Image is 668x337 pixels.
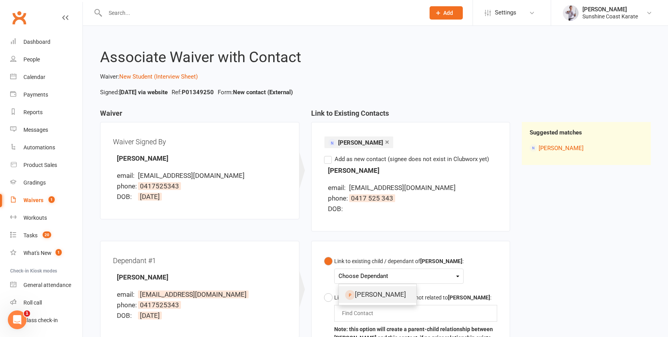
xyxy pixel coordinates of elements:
[23,39,50,45] div: Dashboard
[10,192,82,209] a: Waivers 1
[324,154,489,164] label: Add as new contact (signee does not exist in Clubworx yet)
[23,299,42,306] div: Roll call
[23,144,55,151] div: Automations
[117,300,136,310] div: phone:
[113,254,287,267] div: Dependant #1
[103,7,419,18] input: Search...
[582,13,638,20] div: Sunshine Coast Karate
[113,135,287,149] div: Waiver Signed By
[420,258,462,264] b: [PERSON_NAME]
[338,139,383,146] span: [PERSON_NAME]
[10,227,82,244] a: Tasks 20
[582,6,638,13] div: [PERSON_NAME]
[10,86,82,104] a: Payments
[117,170,136,181] div: email:
[530,129,582,136] strong: Suggested matches
[117,154,168,162] strong: [PERSON_NAME]
[24,310,30,317] span: 1
[9,8,29,27] a: Clubworx
[117,289,136,300] div: email:
[23,56,40,63] div: People
[23,282,71,288] div: General attendance
[98,88,170,97] li: Signed:
[448,294,490,301] b: [PERSON_NAME]
[349,184,456,192] span: [EMAIL_ADDRESS][DOMAIN_NAME]
[328,193,347,204] div: phone:
[328,183,347,193] div: email:
[56,249,62,256] span: 1
[216,88,295,97] li: Form:
[324,254,464,290] button: Link to existing child / dependant of[PERSON_NAME]:Choose Dependant[PERSON_NAME]
[138,312,162,319] span: [DATE]
[563,5,578,21] img: thumb_image1623729628.png
[10,312,82,329] a: Class kiosk mode
[138,172,245,179] span: [EMAIL_ADDRESS][DOMAIN_NAME]
[341,308,378,318] input: Find Contact
[334,293,498,302] div: Link to an existing contact that is not related to :
[430,6,463,20] button: Add
[328,204,347,214] div: DOB:
[138,290,249,298] span: [EMAIL_ADDRESS][DOMAIN_NAME]
[334,257,464,265] div: Link to existing child / dependant of :
[23,162,57,168] div: Product Sales
[539,145,584,152] a: [PERSON_NAME]
[117,181,136,192] div: phone:
[10,33,82,51] a: Dashboard
[10,68,82,86] a: Calendar
[23,197,43,203] div: Waivers
[233,89,293,96] strong: New contact (External)
[10,156,82,174] a: Product Sales
[23,232,38,238] div: Tasks
[100,72,651,81] p: Waiver:
[117,310,136,321] div: DOB:
[23,215,47,221] div: Workouts
[10,276,82,294] a: General attendance kiosk mode
[23,91,48,98] div: Payments
[328,167,380,174] strong: [PERSON_NAME]
[311,109,510,122] h3: Link to Existing Contacts
[117,192,136,202] div: DOB:
[10,209,82,227] a: Workouts
[100,109,299,122] h3: Waiver
[119,89,168,96] strong: [DATE] via website
[339,286,416,303] a: [PERSON_NAME]
[23,179,46,186] div: Gradings
[23,74,45,80] div: Calendar
[23,317,58,323] div: Class check-in
[10,51,82,68] a: People
[138,193,162,201] span: [DATE]
[43,231,51,238] span: 20
[338,271,459,281] div: Choose Dependant
[170,88,216,97] li: Ref:
[23,109,43,115] div: Reports
[10,294,82,312] a: Roll call
[117,273,168,281] strong: [PERSON_NAME]
[10,139,82,156] a: Automations
[138,182,181,190] span: 0417525343
[443,10,453,16] span: Add
[23,250,52,256] div: What's New
[8,310,27,329] iframe: Intercom live chat
[182,89,214,96] strong: P01349250
[138,301,181,309] span: 0417525343
[100,49,651,66] h2: Associate Waiver with Contact
[10,104,82,121] a: Reports
[385,136,389,148] a: ×
[23,127,48,133] div: Messages
[10,121,82,139] a: Messages
[10,174,82,192] a: Gradings
[10,244,82,262] a: What's New1
[495,4,516,22] span: Settings
[349,194,395,202] span: 0417 525 343
[48,196,55,203] span: 1
[119,73,198,80] a: New Student (Interview Sheet)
